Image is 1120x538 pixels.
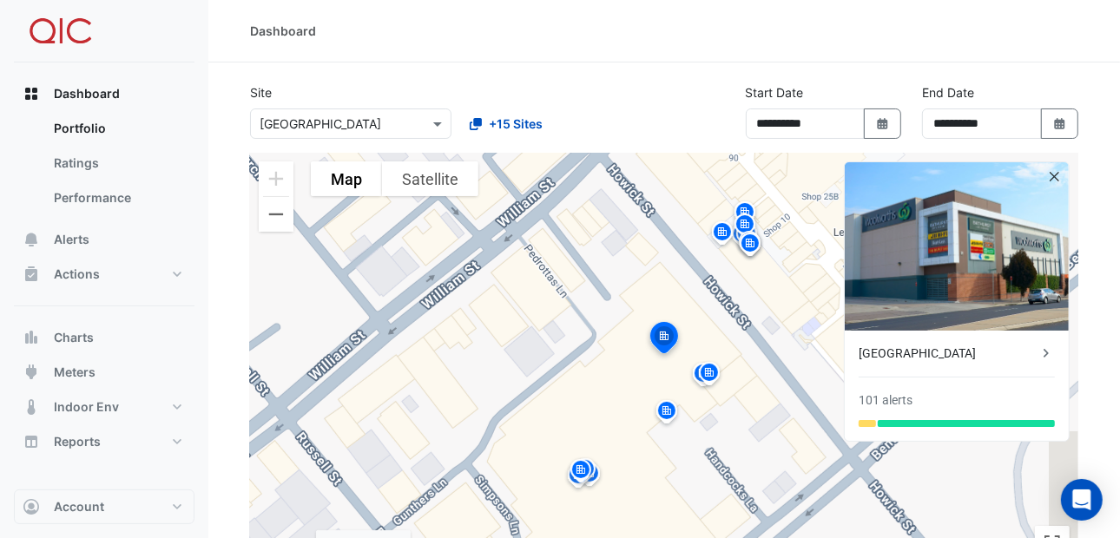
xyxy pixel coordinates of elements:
div: 101 alerts [859,391,912,410]
button: Indoor Env [14,390,194,424]
button: Show street map [311,161,382,196]
span: +15 Sites [489,115,543,133]
button: Reports [14,424,194,459]
button: +15 Sites [458,108,554,139]
fa-icon: Select Date [1052,116,1068,131]
div: [GEOGRAPHIC_DATA] [859,344,1038,363]
button: Charts [14,320,194,355]
img: site-pin.svg [567,457,595,488]
button: Account [14,489,194,524]
label: Site [250,83,272,102]
app-icon: Charts [23,329,40,346]
a: Ratings [40,146,194,180]
img: site-pin.svg [571,456,599,487]
button: Alerts [14,222,194,257]
img: site-pin.svg [708,220,736,250]
img: site-pin.svg [731,200,759,230]
app-icon: Meters [23,364,40,381]
img: site-pin-selected.svg [645,319,683,361]
div: Dashboard [14,111,194,222]
span: Account [54,498,104,515]
app-icon: Alerts [23,231,40,248]
img: site-pin.svg [735,229,763,259]
img: Company Logo [21,14,99,49]
span: Dashboard [54,85,120,102]
button: Zoom out [259,197,293,232]
fa-icon: Select Date [875,116,891,131]
a: Performance [40,180,194,215]
label: End Date [922,83,974,102]
span: Reports [54,433,101,450]
img: site-pin.svg [695,360,723,390]
span: Meters [54,364,96,381]
span: Alerts [54,231,89,248]
app-icon: Actions [23,266,40,283]
app-icon: Indoor Env [23,398,40,416]
button: Zoom in [259,161,293,196]
span: Actions [54,266,100,283]
a: Portfolio [40,111,194,146]
img: site-pin.svg [564,463,592,493]
button: Dashboard [14,76,194,111]
span: Charts [54,329,94,346]
div: Dashboard [250,22,316,40]
button: Actions [14,257,194,292]
app-icon: Dashboard [23,85,40,102]
app-icon: Reports [23,433,40,450]
label: Start Date [746,83,804,102]
img: site-pin.svg [653,398,681,429]
img: site-pin.svg [689,361,717,391]
button: Show satellite imagery [382,161,478,196]
div: Open Intercom Messenger [1061,479,1103,521]
img: site-pin.svg [736,231,764,261]
img: site-pin.svg [731,212,759,242]
button: Meters [14,355,194,390]
img: Bathurst City Central [845,162,1069,331]
span: Indoor Env [54,398,119,416]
